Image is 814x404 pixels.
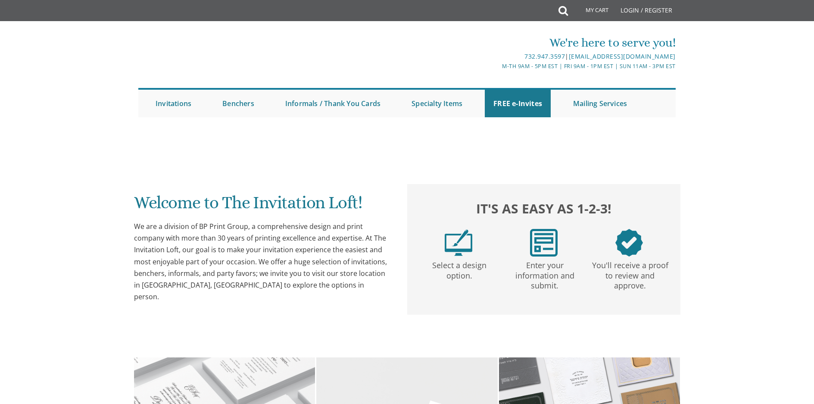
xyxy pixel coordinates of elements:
[318,62,676,71] div: M-Th 9am - 5pm EST | Fri 9am - 1pm EST | Sun 11am - 3pm EST
[134,221,390,303] div: We are a division of BP Print Group, a comprehensive design and print company with more than 30 y...
[134,193,390,219] h1: Welcome to The Invitation Loft!
[445,229,472,257] img: step1.png
[564,90,636,117] a: Mailing Services
[485,90,551,117] a: FREE e-Invites
[403,90,471,117] a: Specialty Items
[277,90,389,117] a: Informals / Thank You Cards
[147,90,200,117] a: Invitations
[318,34,676,51] div: We're here to serve you!
[416,199,672,218] h2: It's as easy as 1-2-3!
[214,90,263,117] a: Benchers
[615,229,643,257] img: step3.png
[524,52,565,60] a: 732.947.3597
[318,51,676,62] div: |
[504,257,586,291] p: Enter your information and submit.
[530,229,558,257] img: step2.png
[567,1,614,22] a: My Cart
[589,257,671,291] p: You'll receive a proof to review and approve.
[418,257,500,281] p: Select a design option.
[569,52,676,60] a: [EMAIL_ADDRESS][DOMAIN_NAME]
